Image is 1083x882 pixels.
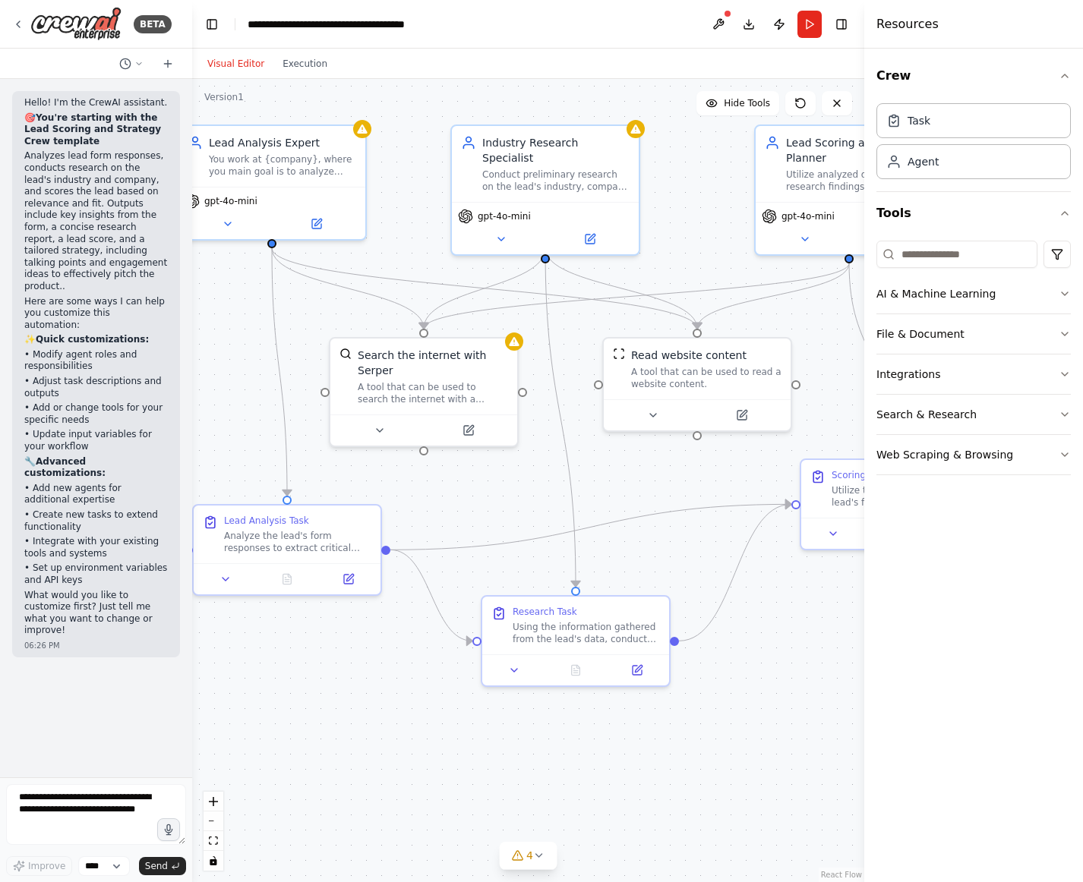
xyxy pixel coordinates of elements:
button: zoom out [204,811,223,831]
div: Tools [876,235,1071,487]
nav: breadcrumb [248,17,418,32]
button: Click to speak your automation idea [157,818,180,841]
p: What would you like to customize first? Just tell me what you want to change or improve! [24,590,168,637]
div: Conduct preliminary research on the lead's industry, company size, and AI use case to provide a s... [482,169,630,193]
p: • Create new tasks to extend functionality [24,509,168,533]
p: 🎯 [24,112,168,148]
p: • Modify agent roles and responsibilities [24,349,168,373]
button: Open in side panel [611,661,663,679]
p: • Set up environment variables and API keys [24,562,168,586]
div: Lead Analysis Task [224,515,309,527]
p: ✨ [24,334,168,346]
g: Edge from 14522d44-cf14-4517-a4a0-c5a12647f46c to b8f3d6b7-4798-4e83-a0b9-00bece09fdb7 [538,248,705,329]
div: SerperDevToolSearch the internet with SerperA tool that can be used to search the internet with a... [329,337,519,447]
button: zoom in [204,792,223,811]
div: Utilize analyzed data and research findings to score leads and suggest an appropriate plan. [786,169,933,193]
div: Utilize the context and the lead's form response to score the lead. Consider factors such as indu... [832,484,979,509]
button: Hide Tools [696,91,779,115]
button: fit view [204,831,223,851]
img: ScrapeWebsiteTool [613,348,625,360]
button: Open in side panel [322,570,374,588]
button: Send [139,857,186,875]
button: No output available [544,661,608,679]
g: Edge from 2b5b5285-4033-425c-8836-790a3dcb494f to b8f3d6b7-4798-4e83-a0b9-00bece09fdb7 [690,263,857,329]
div: Lead Scoring and Strategic PlannerUtilize analyzed data and research findings to score leads and ... [754,124,944,256]
button: Open in side panel [851,230,936,248]
div: Analyze the lead's form responses to extract critical information that might be useful for scorin... [224,530,371,554]
h4: Resources [876,15,939,33]
g: Edge from 89b06761-059f-4533-bf9b-7df6b5e6dc26 to 73e1d804-0a64-44af-bdd8-b236b4a54fb0 [264,248,431,329]
button: File & Document [876,314,1071,354]
button: Execution [273,55,336,73]
button: Hide right sidebar [831,14,852,35]
span: gpt-4o-mini [781,210,835,222]
g: Edge from b9147602-40dc-4afe-ae4f-75aed73cb5d6 to 7d9d6927-5caa-4798-b660-0a8c68efe85c [679,496,791,648]
p: Analyzes lead form responses, conducts research on the lead's industry and company, and scores th... [24,150,168,292]
p: Hello! I'm the CrewAI assistant. [24,97,168,109]
div: Lead Analysis Expert [209,135,356,150]
div: Lead Analysis ExpertYou work at {company}, where you main goal is to analyze leads form responses... [177,124,367,241]
button: Open in side panel [273,215,359,233]
p: • Add new agents for additional expertise [24,483,168,506]
button: Tools [876,192,1071,235]
button: Integrations [876,354,1071,394]
strong: You're starting with the Lead Scoring and Strategy Crew template [24,112,161,146]
div: Search the internet with Serper [358,348,508,378]
p: • Add or change tools for your specific needs [24,402,168,426]
span: gpt-4o-mini [204,195,257,207]
button: Crew [876,55,1071,97]
g: Edge from 89b06761-059f-4533-bf9b-7df6b5e6dc26 to 38a434b5-a8ee-47bb-81e6-944f5a87230e [264,248,295,496]
div: Industry Research SpecialistConduct preliminary research on the lead's industry, company size, an... [450,124,640,256]
div: Lead Scoring and Strategic Planner [786,135,933,165]
div: Task [908,113,930,128]
div: BETA [134,15,172,33]
p: • Adjust task descriptions and outputs [24,376,168,399]
button: Improve [6,856,72,876]
strong: Quick customizations: [36,334,149,345]
div: Scoring and Planning Task [832,469,951,481]
button: Switch to previous chat [113,55,150,73]
g: Edge from 38a434b5-a8ee-47bb-81e6-944f5a87230e to 7d9d6927-5caa-4798-b660-0a8c68efe85c [390,496,791,557]
div: Version 1 [204,91,244,103]
div: Read website content [631,348,747,363]
div: Crew [876,97,1071,191]
g: Edge from 38a434b5-a8ee-47bb-81e6-944f5a87230e to b9147602-40dc-4afe-ae4f-75aed73cb5d6 [390,542,472,648]
span: Hide Tools [724,97,770,109]
div: A tool that can be used to search the internet with a search_query. Supports different search typ... [358,381,508,405]
div: A tool that can be used to read a website content. [631,366,781,390]
button: Hide left sidebar [201,14,223,35]
div: Research TaskUsing the information gathered from the lead's data, conduct preliminary research on... [481,595,671,687]
button: AI & Machine Learning [876,274,1071,313]
span: gpt-4o-mini [478,210,531,222]
g: Edge from 2b5b5285-4033-425c-8836-790a3dcb494f to 73e1d804-0a64-44af-bdd8-b236b4a54fb0 [416,263,857,329]
div: You work at {company}, where you main goal is to analyze leads form responses to extract essentia... [209,153,356,178]
button: Open in side panel [699,406,785,424]
button: Open in side panel [547,230,633,248]
div: Research Task [513,606,577,618]
strong: Advanced customizations: [24,456,106,479]
div: 06:26 PM [24,640,168,651]
p: • Integrate with your existing tools and systems [24,536,168,559]
a: React Flow attribution [821,871,862,879]
button: Open in side panel [425,421,511,439]
div: Lead Analysis TaskAnalyze the lead's form responses to extract critical information that might be... [192,504,382,596]
g: Edge from 89b06761-059f-4533-bf9b-7df6b5e6dc26 to b8f3d6b7-4798-4e83-a0b9-00bece09fdb7 [264,248,705,329]
button: toggle interactivity [204,851,223,871]
g: Edge from 14522d44-cf14-4517-a4a0-c5a12647f46c to b9147602-40dc-4afe-ae4f-75aed73cb5d6 [538,248,583,587]
div: Industry Research Specialist [482,135,630,165]
button: Web Scraping & Browsing [876,435,1071,474]
button: Visual Editor [198,55,273,73]
span: Send [145,860,168,872]
div: Agent [908,154,939,169]
g: Edge from 2b5b5285-4033-425c-8836-790a3dcb494f to 7d9d6927-5caa-4798-b660-0a8c68efe85c [841,263,902,450]
div: Using the information gathered from the lead's data, conduct preliminary research on the lead's i... [513,621,660,645]
button: Search & Research [876,395,1071,434]
div: React Flow controls [204,792,223,871]
div: Scoring and Planning TaskUtilize the context and the lead's form response to score the lead. Cons... [800,458,990,550]
p: • Update input variables for your workflow [24,429,168,452]
span: Improve [28,860,65,872]
button: Start a new chat [156,55,180,73]
img: Logo [30,7,122,41]
img: SerperDevTool [339,348,352,360]
button: No output available [255,570,320,588]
